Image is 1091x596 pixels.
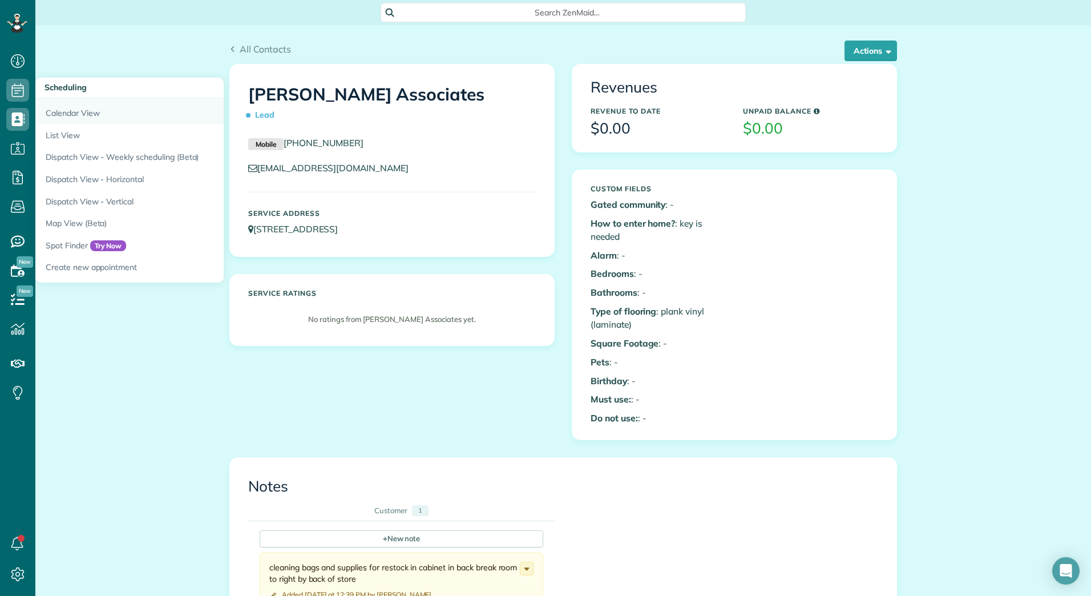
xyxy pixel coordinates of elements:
h3: Notes [248,478,878,495]
h5: Custom Fields [591,185,726,192]
span: New [17,256,33,268]
h3: $0.00 [591,120,726,137]
b: Bedrooms [591,268,634,279]
a: Dispatch View - Weekly scheduling (Beta) [35,146,321,168]
b: Square Footage [591,337,658,349]
div: Open Intercom Messenger [1052,557,1080,585]
span: + [383,533,387,543]
p: : - [591,393,726,406]
span: Try Now [90,240,127,252]
p: : - [591,374,726,388]
p: : - [591,249,726,262]
small: Mobile [248,138,284,151]
b: Pets [591,356,609,368]
div: 1 [412,505,429,516]
a: Map View (Beta) [35,212,321,235]
b: Do not use: [591,412,638,424]
a: Calendar View [35,98,321,124]
a: Dispatch View - Horizontal [35,168,321,191]
h5: Revenue to Date [591,107,726,115]
p: : plank vinyl (laminate) [591,305,726,331]
a: Create new appointment [35,256,321,283]
div: Customer [374,505,407,516]
p: : - [591,198,726,211]
b: Alarm [591,249,617,261]
p: : - [591,412,726,425]
span: Scheduling [45,82,87,92]
a: All Contacts [229,42,291,56]
b: Gated community [591,199,665,210]
a: [EMAIL_ADDRESS][DOMAIN_NAME] [248,162,419,174]
a: Dispatch View - Vertical [35,191,321,213]
b: How to enter home? [591,218,675,229]
p: No ratings from [PERSON_NAME] Associates yet. [254,314,530,325]
h5: Service ratings [248,289,536,297]
p: : - [591,286,726,299]
b: Bathrooms [591,287,637,298]
a: List View [35,124,321,147]
p: : - [591,267,726,280]
b: Type of flooring [591,305,656,317]
b: Birthday [591,375,627,386]
p: : - [591,356,726,369]
span: Lead [248,105,279,125]
a: Spot FinderTry Now [35,235,321,257]
div: New note [260,530,543,547]
h5: Service Address [248,210,536,217]
span: All Contacts [240,43,291,55]
h3: Revenues [591,79,878,96]
h5: Unpaid Balance [743,107,878,115]
span: New [17,285,33,297]
a: Mobile[PHONE_NUMBER] [248,137,363,148]
a: [STREET_ADDRESS] [248,223,349,235]
h3: $0.00 [743,120,878,137]
p: : - [591,337,726,350]
button: Actions [844,41,897,61]
div: cleaning bags and supplies for restock in cabinet in back break room to right by back of store [269,562,520,585]
b: Must use: [591,393,631,405]
p: : key is needed [591,217,726,243]
h1: [PERSON_NAME] Associates [248,85,536,125]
